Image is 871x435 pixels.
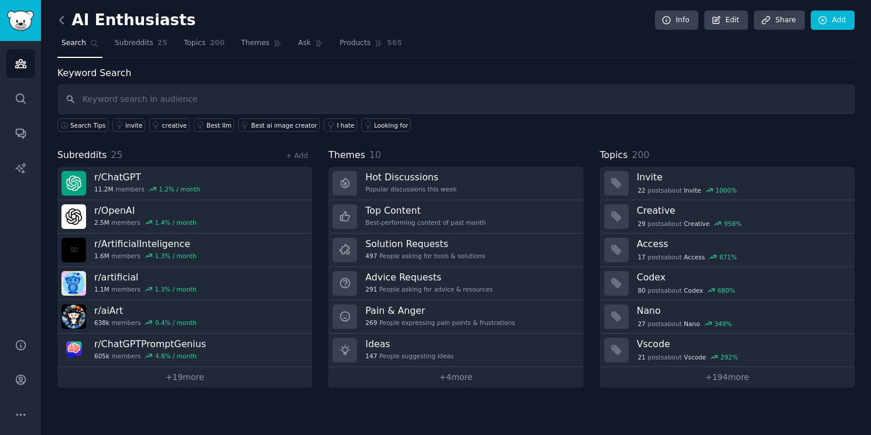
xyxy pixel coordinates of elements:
span: 1.1M [94,285,109,293]
a: I hate [324,118,357,132]
div: I hate [337,121,354,129]
span: Access [684,253,705,261]
div: invite [125,121,142,129]
div: Looking for [374,121,409,129]
div: People suggesting ideas [365,352,454,360]
a: +19more [57,367,312,388]
button: Search Tips [57,118,108,132]
span: 17 [637,253,645,261]
div: People asking for tools & solutions [365,252,485,260]
img: ChatGPT [61,171,86,196]
div: 4.8 % / month [155,352,197,360]
a: Info [655,11,698,30]
span: 200 [632,149,649,160]
h3: Pain & Anger [365,304,515,317]
span: Codex [684,286,703,294]
div: People asking for advice & resources [365,285,492,293]
span: 269 [365,318,377,327]
a: +194more [600,367,855,388]
a: Edit [704,11,748,30]
span: Invite [684,186,701,194]
h3: r/ artificial [94,271,197,283]
div: members [94,318,197,327]
span: Subreddits [115,38,153,49]
h3: r/ ChatGPT [94,171,200,183]
a: creative [149,118,190,132]
span: Search Tips [70,121,106,129]
span: Ask [298,38,311,49]
a: Subreddits25 [111,34,172,58]
span: 200 [210,38,225,49]
h3: Access [637,238,846,250]
span: Topics [184,38,205,49]
a: + Add [286,152,308,160]
div: members [94,252,197,260]
a: +4more [328,367,583,388]
a: Share [754,11,804,30]
a: Search [57,34,102,58]
h3: r/ OpenAI [94,204,197,217]
span: 565 [387,38,402,49]
h3: r/ ChatGPTPromptGenius [94,338,206,350]
a: Creative29postsaboutCreative958% [600,200,855,234]
div: post s about [637,185,738,196]
span: 29 [637,220,645,228]
span: Themes [328,148,365,163]
div: post s about [637,285,736,296]
h3: Top Content [365,204,486,217]
div: 1.3 % / month [155,252,197,260]
div: 1.4 % / month [155,218,197,227]
h3: Advice Requests [365,271,492,283]
h2: AI Enthusiasts [57,11,196,30]
img: OpenAI [61,204,86,229]
a: Themes [237,34,286,58]
h3: Invite [637,171,846,183]
div: Best-performing content of past month [365,218,486,227]
div: post s about [637,318,733,329]
a: Invite22postsaboutInvite1000% [600,167,855,200]
span: 605k [94,352,109,360]
img: ArtificialInteligence [61,238,86,262]
label: Keyword Search [57,67,131,78]
div: Best ai image creator [251,121,317,129]
span: Themes [241,38,270,49]
h3: Solution Requests [365,238,485,250]
div: 1.3 % / month [155,285,197,293]
span: 497 [365,252,377,260]
span: 1.6M [94,252,109,260]
span: Creative [684,220,709,228]
h3: r/ ArtificialInteligence [94,238,197,250]
a: Ask [294,34,327,58]
span: 22 [637,186,645,194]
h3: Codex [637,271,846,283]
a: r/artificial1.1Mmembers1.3% / month [57,267,312,300]
div: 871 % [719,253,737,261]
a: Topics200 [180,34,229,58]
a: Pain & Anger269People expressing pain points & frustrations [328,300,583,334]
img: artificial [61,271,86,296]
span: Nano [684,320,699,328]
h3: Vscode [637,338,846,350]
a: r/OpenAI2.5Mmembers1.4% / month [57,200,312,234]
a: Vscode21postsaboutVscode292% [600,334,855,367]
input: Keyword search in audience [57,84,855,114]
a: Solution Requests497People asking for tools & solutions [328,234,583,267]
a: Top ContentBest-performing content of past month [328,200,583,234]
a: r/aiArt638kmembers0.4% / month [57,300,312,334]
span: Vscode [684,353,706,361]
span: 25 [111,149,123,160]
span: Products [340,38,371,49]
a: Add [811,11,855,30]
span: 25 [157,38,167,49]
h3: Nano [637,304,846,317]
span: 21 [637,353,645,361]
a: Ideas147People suggesting ideas [328,334,583,367]
h3: Ideas [365,338,454,350]
div: 1.2 % / month [159,185,200,193]
span: Subreddits [57,148,107,163]
div: members [94,352,206,360]
div: members [94,185,200,193]
div: 349 % [714,320,732,328]
span: 2.5M [94,218,109,227]
span: 80 [637,286,645,294]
